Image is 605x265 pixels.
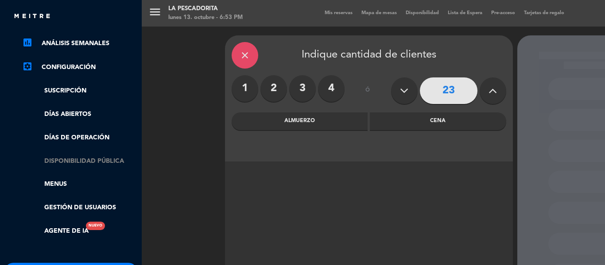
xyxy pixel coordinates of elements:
[22,109,137,119] a: Días abiertos
[22,226,89,236] a: Agente de IANuevo
[22,203,137,213] a: Gestión de usuarios
[22,38,137,49] a: assessmentANÁLISIS SEMANALES
[86,222,105,230] div: Nuevo
[22,86,137,96] a: Suscripción
[22,179,137,189] a: Menus
[22,37,33,48] i: assessment
[22,133,137,143] a: Días de Operación
[13,13,51,20] img: MEITRE
[22,156,137,166] a: Disponibilidad pública
[22,61,33,72] i: settings_applications
[22,62,137,73] a: Configuración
